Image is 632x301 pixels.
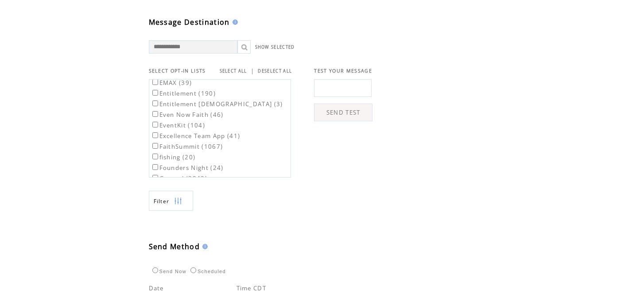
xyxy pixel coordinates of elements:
[152,90,158,96] input: Entitlement (190)
[152,79,158,85] input: EMAX (39)
[149,242,200,251] span: Send Method
[152,175,158,181] input: General (3843)
[151,111,224,119] label: Even Now Faith (46)
[190,267,196,273] input: Scheduled
[150,269,186,274] label: Send Now
[151,121,205,129] label: EventKit (104)
[230,19,238,25] img: help.gif
[152,143,158,149] input: FaithSummit (1067)
[258,68,292,74] a: DESELECT ALL
[237,284,267,292] span: Time CDT
[152,267,158,273] input: Send Now
[154,197,170,205] span: Show filters
[149,284,164,292] span: Date
[152,111,158,117] input: Even Now Faith (46)
[152,154,158,159] input: fishing (20)
[251,67,254,75] span: |
[151,89,216,97] label: Entitlement (190)
[151,153,196,161] label: fishing (20)
[149,17,230,27] span: Message Destination
[151,100,283,108] label: Entitlement [DEMOGRAPHIC_DATA] (3)
[314,68,372,74] span: TEST YOUR MESSAGE
[314,104,372,121] a: SEND TEST
[151,174,208,182] label: General (3843)
[151,132,240,140] label: Excellence Team App (41)
[152,122,158,127] input: EventKit (104)
[151,164,224,172] label: Founders Night (24)
[255,44,295,50] a: SHOW SELECTED
[151,79,192,87] label: EMAX (39)
[149,191,193,211] a: Filter
[151,143,223,150] label: FaithSummit (1067)
[152,164,158,170] input: Founders Night (24)
[149,68,206,74] span: SELECT OPT-IN LISTS
[152,100,158,106] input: Entitlement [DEMOGRAPHIC_DATA] (3)
[188,269,226,274] label: Scheduled
[174,191,182,211] img: filters.png
[200,244,208,249] img: help.gif
[220,68,247,74] a: SELECT ALL
[152,132,158,138] input: Excellence Team App (41)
